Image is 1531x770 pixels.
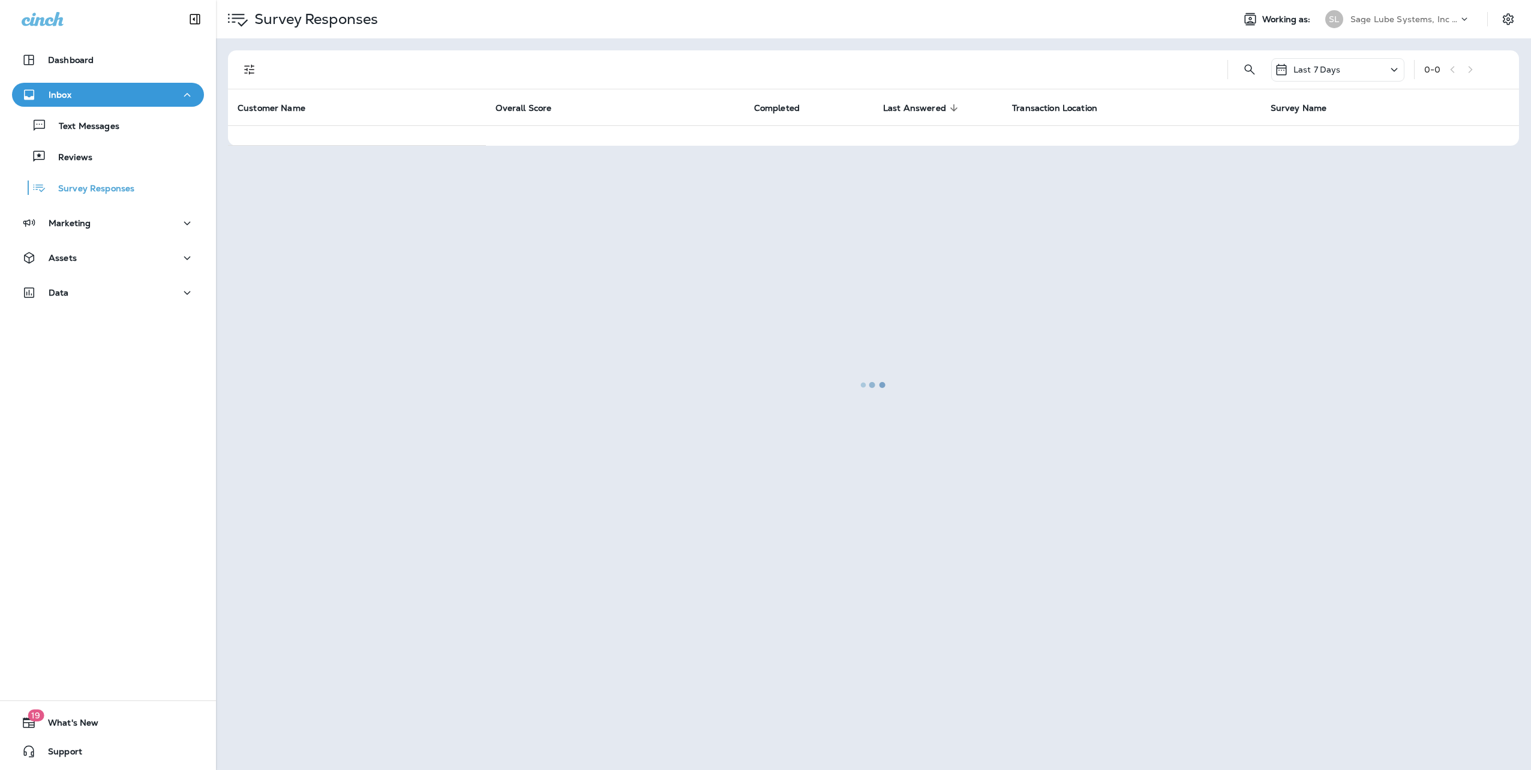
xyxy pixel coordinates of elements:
p: Data [49,288,69,297]
p: Assets [49,253,77,263]
button: Collapse Sidebar [178,7,212,31]
p: Text Messages [47,121,119,133]
p: Dashboard [48,55,94,65]
p: Reviews [46,152,92,164]
p: Marketing [49,218,91,228]
button: Assets [12,246,204,270]
span: Support [36,747,82,761]
button: Survey Responses [12,175,204,200]
button: Inbox [12,83,204,107]
button: Marketing [12,211,204,235]
p: Survey Responses [46,184,134,195]
span: What's New [36,718,98,732]
button: Dashboard [12,48,204,72]
button: Data [12,281,204,305]
button: Support [12,739,204,763]
button: Text Messages [12,113,204,138]
button: 19What's New [12,711,204,735]
span: 19 [28,709,44,721]
p: Inbox [49,90,71,100]
button: Reviews [12,144,204,169]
